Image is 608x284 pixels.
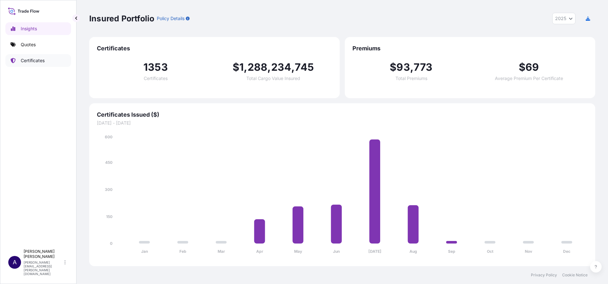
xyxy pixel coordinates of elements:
[525,62,539,72] span: 69
[256,249,263,254] tspan: Apr
[143,62,168,72] span: 1353
[5,54,71,67] a: Certificates
[144,76,168,81] span: Certificates
[105,187,112,192] tspan: 300
[562,273,588,278] a: Cookie Notice
[233,62,239,72] span: $
[563,249,570,254] tspan: Dec
[448,249,455,254] tspan: Sep
[333,249,340,254] tspan: Jun
[179,249,186,254] tspan: Feb
[294,249,302,254] tspan: May
[21,25,37,32] p: Insights
[13,259,17,266] span: A
[555,15,566,22] span: 2025
[414,62,433,72] span: 773
[89,13,154,24] p: Insured Portfolio
[390,62,396,72] span: $
[291,62,295,72] span: ,
[368,249,381,254] tspan: [DATE]
[97,120,588,126] span: [DATE] - [DATE]
[105,160,112,165] tspan: 450
[267,62,271,72] span: ,
[525,249,532,254] tspan: Nov
[395,76,427,81] span: Total Premiums
[141,249,148,254] tspan: Jan
[24,260,63,276] p: [PERSON_NAME][EMAIL_ADDRESS][PERSON_NAME][DOMAIN_NAME]
[239,62,244,72] span: 1
[21,41,36,48] p: Quotes
[410,62,414,72] span: ,
[110,241,112,246] tspan: 0
[106,214,112,219] tspan: 150
[5,38,71,51] a: Quotes
[248,62,268,72] span: 288
[21,57,45,64] p: Certificates
[409,249,417,254] tspan: Aug
[396,62,410,72] span: 93
[552,13,575,24] button: Year Selector
[5,22,71,35] a: Insights
[246,76,300,81] span: Total Cargo Value Insured
[519,62,525,72] span: $
[105,135,112,139] tspan: 600
[495,76,563,81] span: Average Premium Per Certificate
[97,111,588,119] span: Certificates Issued ($)
[244,62,247,72] span: ,
[97,45,332,52] span: Certificates
[295,62,314,72] span: 745
[487,249,494,254] tspan: Oct
[271,62,292,72] span: 234
[531,273,557,278] a: Privacy Policy
[24,249,63,259] p: [PERSON_NAME] [PERSON_NAME]
[218,249,225,254] tspan: Mar
[157,15,185,22] p: Policy Details
[352,45,588,52] span: Premiums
